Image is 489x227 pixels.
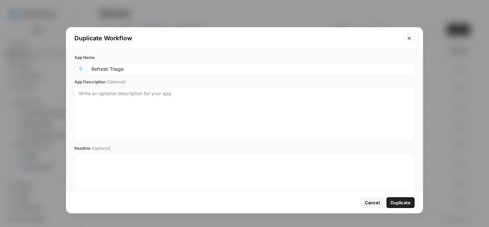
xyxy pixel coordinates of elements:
label: App Description [74,79,415,85]
label: App Name [74,55,415,61]
label: Readme [74,145,415,151]
span: (Optional) [92,145,110,151]
button: Close modal [404,33,415,44]
span: (Optional) [107,79,126,85]
button: Cancel [361,197,384,208]
div: Duplicate Workflow [74,34,400,43]
button: Duplicate [386,197,415,208]
span: Duplicate [391,199,411,206]
input: Untitled [91,66,410,72]
span: Cancel [365,199,380,206]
